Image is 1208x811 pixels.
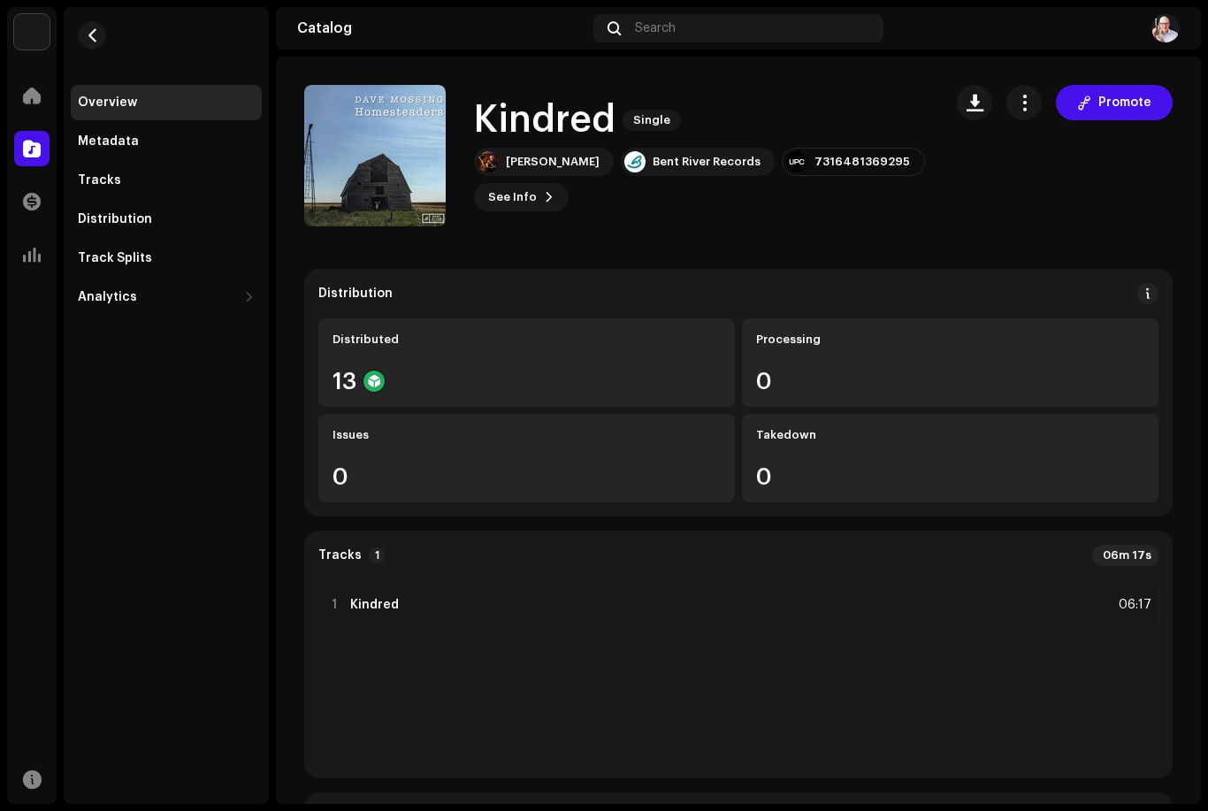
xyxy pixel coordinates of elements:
[71,202,262,237] re-m-nav-item: Distribution
[623,110,681,131] span: Single
[474,100,615,141] h1: Kindred
[318,548,362,562] strong: Tracks
[318,287,393,301] div: Distribution
[78,290,137,304] div: Analytics
[78,134,139,149] div: Metadata
[814,155,910,169] div: 7316481369295
[488,180,537,215] span: See Info
[71,241,262,276] re-m-nav-item: Track Splits
[297,21,586,35] div: Catalog
[1098,85,1151,120] span: Promote
[369,547,385,563] p-badge: 1
[78,212,152,226] div: Distribution
[474,183,569,211] button: See Info
[756,333,1144,347] div: Processing
[14,14,50,50] img: 190830b2-3b53-4b0d-992c-d3620458de1d
[350,598,399,612] strong: Kindred
[333,333,721,347] div: Distributed
[78,251,152,265] div: Track Splits
[506,155,600,169] div: [PERSON_NAME]
[1092,545,1158,566] div: 06m 17s
[478,151,499,172] img: f99996ff-b885-423b-8e3a-0d614d90ed31
[1112,594,1151,616] div: 06:17
[756,428,1144,442] div: Takedown
[1151,14,1180,42] img: 7e53de89-a089-4bf5-ae79-f6b781d207be
[71,279,262,315] re-m-nav-dropdown: Analytics
[653,155,761,169] div: Bent River Records
[78,96,137,110] div: Overview
[624,151,646,172] img: aac0f4b6-3025-4fb2-8652-92345225a27c
[71,163,262,198] re-m-nav-item: Tracks
[71,85,262,120] re-m-nav-item: Overview
[71,124,262,159] re-m-nav-item: Metadata
[1056,85,1173,120] button: Promote
[333,428,721,442] div: Issues
[635,21,676,35] span: Search
[78,173,121,187] div: Tracks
